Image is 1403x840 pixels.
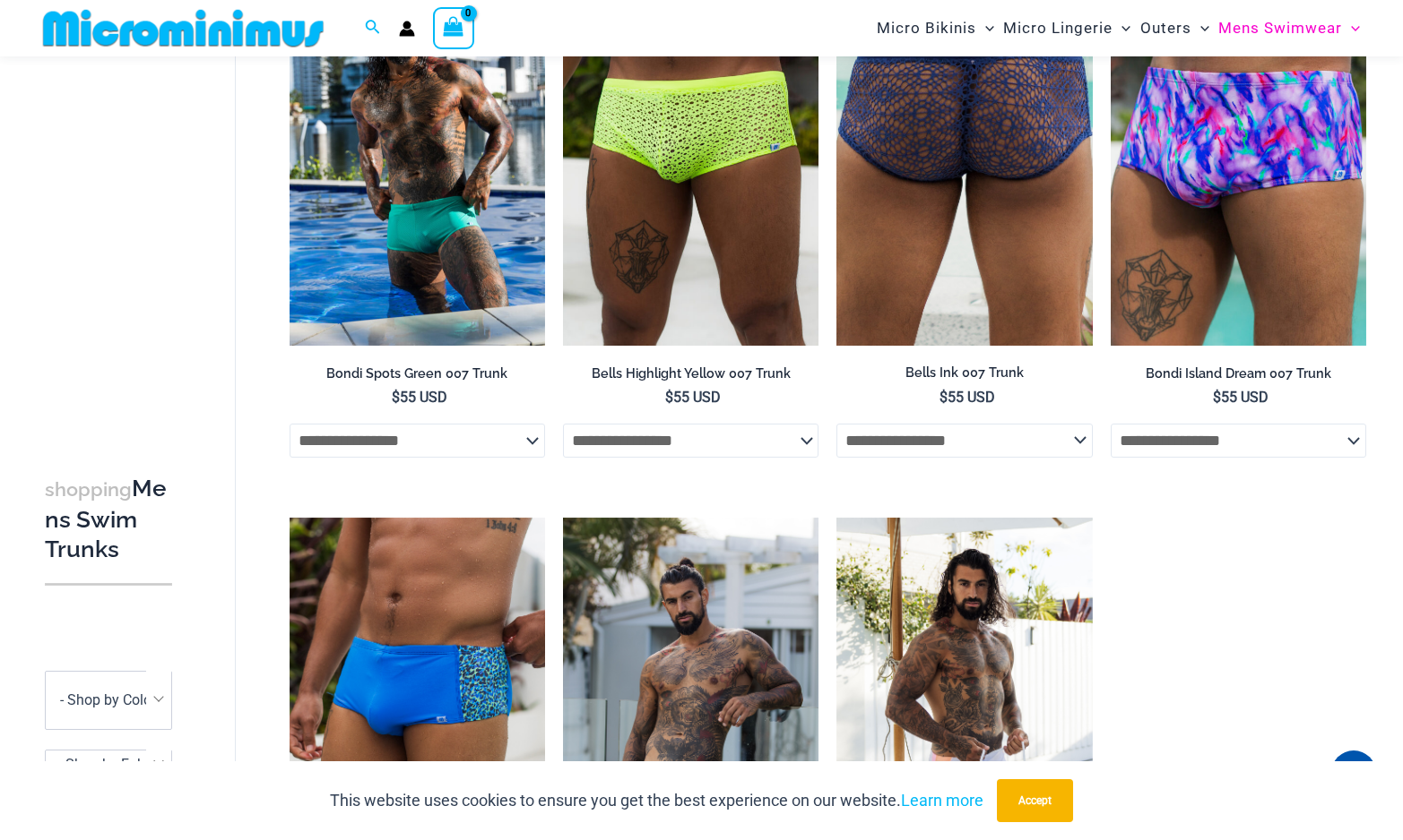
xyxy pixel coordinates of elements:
span: $ [392,389,400,406]
span: - Shop by Fabric [46,750,171,778]
h2: Bondi Island Dream 007 Trunk [1111,365,1366,382]
img: MM SHOP LOGO FLAT [36,8,331,48]
span: Outers [1140,5,1191,51]
a: Bondi Spots Green 007 Trunk [290,365,545,389]
a: Bells Highlight Yellow 007 Trunk [563,365,818,389]
a: Mens SwimwearMenu ToggleMenu Toggle [1214,5,1364,51]
a: Search icon link [365,17,381,39]
span: $ [1213,389,1221,406]
a: Micro BikinisMenu ToggleMenu Toggle [872,5,999,51]
a: OutersMenu ToggleMenu Toggle [1136,5,1214,51]
nav: Site Navigation [870,3,1367,54]
iframe: TrustedSite Certified [45,60,206,418]
a: Learn more [901,791,983,810]
span: - Shop by Fabric [45,750,172,779]
span: Mens Swimwear [1218,5,1342,51]
span: Menu Toggle [976,5,994,51]
a: Micro LingerieMenu ToggleMenu Toggle [999,5,1135,51]
h2: Bells Highlight Yellow 007 Trunk [563,365,818,382]
span: Micro Lingerie [1003,5,1113,51]
bdi: 55 USD [940,389,995,406]
a: Account icon link [399,21,415,37]
bdi: 55 USD [665,389,721,406]
span: Menu Toggle [1342,5,1360,51]
bdi: 55 USD [1213,389,1269,406]
a: Bells Ink 007 Trunk [836,364,1092,388]
h3: Mens Swim Trunks [45,474,172,565]
span: $ [940,389,948,406]
span: - Shop by Color [60,691,156,708]
span: shopping [45,478,132,501]
h2: Bells Ink 007 Trunk [836,364,1092,381]
h2: Bondi Spots Green 007 Trunk [290,365,545,382]
span: Menu Toggle [1113,5,1130,51]
a: Bondi Island Dream 007 Trunk [1111,365,1366,389]
span: Menu Toggle [1191,5,1209,51]
button: Accept [997,779,1073,822]
p: This website uses cookies to ensure you get the best experience on our website. [330,787,983,814]
span: - Shop by Color [46,672,171,729]
span: - Shop by Fabric [58,756,160,773]
span: - Shop by Color [45,671,172,730]
span: Micro Bikinis [877,5,976,51]
span: $ [665,389,673,406]
bdi: 55 USD [392,389,447,406]
a: View Shopping Cart, empty [433,7,474,48]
